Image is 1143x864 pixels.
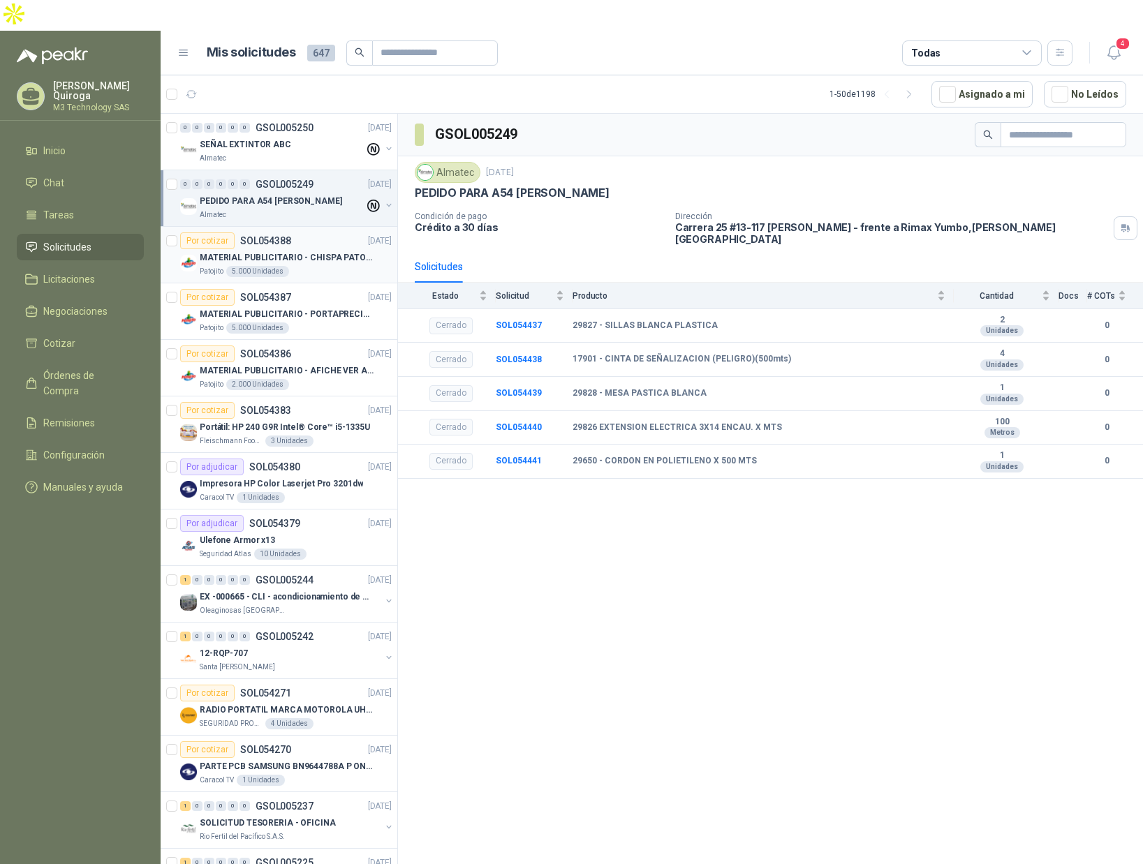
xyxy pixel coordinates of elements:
[204,123,214,133] div: 0
[216,801,226,811] div: 0
[228,179,238,189] div: 0
[429,385,473,402] div: Cerrado
[265,435,314,447] div: 3 Unidades
[573,388,707,399] b: 29828 - MESA PASTICA BLANCA
[954,315,1050,326] b: 2
[429,351,473,368] div: Cerrado
[180,628,394,673] a: 1 0 0 0 0 0 GSOL005242[DATE] Company Logo12-RQP-707Santa [PERSON_NAME]
[980,394,1024,405] div: Unidades
[415,186,610,200] p: PEDIDO PARA A54 [PERSON_NAME]
[240,292,291,302] p: SOL054387
[180,820,197,837] img: Company Logo
[256,632,314,641] p: GSOL005242
[368,630,392,643] p: [DATE]
[368,121,392,135] p: [DATE]
[573,291,934,301] span: Producto
[240,349,291,359] p: SOL054386
[43,175,64,191] span: Chat
[496,388,542,398] b: SOL054439
[180,119,394,164] a: 0 0 0 0 0 0 GSOL005250[DATE] Company LogoSEÑAL EXTINTOR ABCAlmatec
[200,775,234,786] p: Caracol TV
[954,417,1050,428] b: 100
[1044,81,1126,107] button: No Leídos
[239,801,250,811] div: 0
[17,442,144,468] a: Configuración
[980,461,1024,472] div: Unidades
[237,492,285,503] div: 1 Unidades
[573,354,791,365] b: 17901 - CINTA DE SEÑALIZACION (PELIGRO)(500mts)
[180,424,197,441] img: Company Logo
[204,632,214,641] div: 0
[180,198,197,215] img: Company Logo
[161,340,397,396] a: Por cotizarSOL054386[DATE] Company LogoMATERIAL PUBLICITARIO - AFICHE VER ADJUNTOPatojito2.000 Un...
[192,801,202,811] div: 0
[954,382,1050,394] b: 1
[200,549,251,560] p: Seguridad Atlas
[368,178,392,191] p: [DATE]
[368,234,392,248] p: [DATE]
[17,170,144,196] a: Chat
[954,283,1059,308] th: Cantidad
[496,320,542,330] a: SOL054437
[429,318,473,334] div: Cerrado
[192,179,202,189] div: 0
[415,291,476,301] span: Estado
[43,143,66,158] span: Inicio
[496,422,542,432] a: SOL054440
[17,202,144,228] a: Tareas
[228,575,238,585] div: 0
[435,124,519,145] h3: GSOL005249
[496,291,553,301] span: Solicitud
[980,359,1024,371] div: Unidades
[192,632,202,641] div: 0
[43,447,105,463] span: Configuración
[161,396,397,453] a: Por cotizarSOL054383[DATE] Company LogoPortátil: HP 240 G9R Intel® Core™ i5-1335UFleischmann Food...
[207,43,296,63] h1: Mis solicitudes
[1087,387,1126,400] b: 0
[240,236,291,246] p: SOL054388
[180,232,235,249] div: Por cotizar
[415,221,664,233] p: Crédito a 30 días
[180,575,191,585] div: 1
[228,632,238,641] div: 0
[17,137,144,164] a: Inicio
[17,410,144,436] a: Remisiones
[17,330,144,357] a: Cotizar
[192,123,202,133] div: 0
[573,456,757,467] b: 29650 - CORDON EN POLIETILENO X 500 MTS
[200,153,226,164] p: Almatec
[496,456,542,465] a: SOL054441
[180,741,235,758] div: Por cotizar
[180,594,197,611] img: Company Logo
[200,605,288,616] p: Oleaginosas [GEOGRAPHIC_DATA][PERSON_NAME]
[228,123,238,133] div: 0
[254,549,307,560] div: 10 Unidades
[249,462,300,472] p: SOL054380
[200,831,285,842] p: Rio Fertil del Pacífico S.A.S.
[200,138,291,151] p: SEÑAL EXTINTOR ABC
[200,718,263,729] p: SEGURIDAD PROVISER LTDA
[161,453,397,509] a: Por adjudicarSOL054380[DATE] Company LogoImpresora HP Color Laserjet Pro 3201dwCaracol TV1 Unidades
[180,142,197,158] img: Company Logo
[161,509,397,566] a: Por adjudicarSOL054379[DATE] Company LogoUlefone Armor x13Seguridad Atlas10 Unidades
[180,311,197,328] img: Company Logo
[239,632,250,641] div: 0
[368,687,392,700] p: [DATE]
[200,703,374,717] p: RADIO PORTATIL MARCA MOTOROLA UHF SIN PANTALLA CON GPS, INCLUYE: ANTENA, BATERIA, CLIP Y CARGADOR
[161,227,397,283] a: Por cotizarSOL054388[DATE] Company LogoMATERIAL PUBLICITARIO - CHISPA PATOJITO VER ADJUNTOPatojit...
[17,362,144,404] a: Órdenes de Compra
[237,775,285,786] div: 1 Unidades
[1087,291,1115,301] span: # COTs
[1087,319,1126,332] b: 0
[954,450,1050,461] b: 1
[200,251,374,265] p: MATERIAL PUBLICITARIO - CHISPA PATOJITO VER ADJUNTO
[200,647,248,660] p: 12-RQP-707
[17,234,144,260] a: Solicitudes
[954,348,1050,359] b: 4
[180,123,191,133] div: 0
[43,207,74,223] span: Tareas
[418,165,433,180] img: Company Logo
[1087,283,1143,308] th: # COTs
[239,179,250,189] div: 0
[1087,454,1126,468] b: 0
